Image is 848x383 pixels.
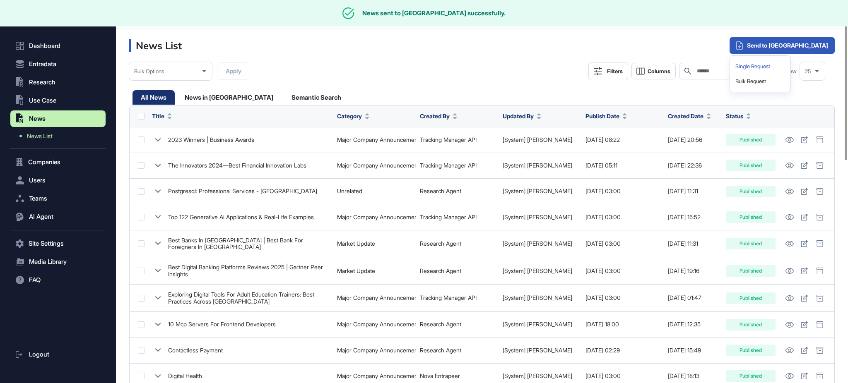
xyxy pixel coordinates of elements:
[337,112,362,120] span: Category
[668,268,718,274] div: [DATE] 19:16
[668,188,718,194] div: [DATE] 11:31
[337,136,412,143] div: Major Company Announcement
[10,172,106,189] button: Users
[420,112,450,120] span: Created By
[168,347,223,354] div: Contactless Payment
[585,112,627,120] button: Publish Date
[585,112,619,120] span: Publish Date
[668,112,711,120] button: Created Date
[10,254,106,270] button: Media Library
[726,345,776,356] div: Published
[420,294,477,301] a: Tracking Manager API
[10,190,106,207] button: Teams
[337,268,412,274] div: Market Update
[668,240,718,247] div: [DATE] 11:31
[503,187,572,194] a: [System] [PERSON_NAME]
[152,112,164,120] span: Title
[362,10,506,17] div: News sent to [GEOGRAPHIC_DATA] successfully.
[29,277,41,283] span: FAQ
[29,79,55,86] span: Research
[29,240,64,247] span: Site Settings
[168,162,306,169] div: The Innovators 2024—Best Financial Innovation Labs
[168,373,202,379] div: Digital Health
[503,372,572,379] a: [System] [PERSON_NAME]
[668,321,718,328] div: [DATE] 12:35
[726,160,776,171] div: Published
[726,265,776,277] div: Published
[10,235,106,252] button: Site Settings
[337,188,412,194] div: Unrelated
[585,347,660,354] div: [DATE] 02:29
[503,321,572,328] a: [System] [PERSON_NAME]
[29,61,56,67] span: Entradata
[420,372,460,379] a: Nova Entrapeer
[585,268,660,274] div: [DATE] 03:00
[129,39,182,52] h3: News List
[668,214,718,220] div: [DATE] 15:52
[503,162,572,169] a: [System] [PERSON_NAME]
[585,373,660,379] div: [DATE] 03:00
[168,291,329,305] div: Exploring Digital Tools For Adult Education Trainers: Best Practices Across [GEOGRAPHIC_DATA]
[132,90,175,105] div: All News
[585,321,660,328] div: [DATE] 18:00
[420,136,477,143] a: Tracking Manager API
[726,134,776,146] div: Published
[337,294,412,301] div: Major Company Announcement, Market Update, Partnership
[10,38,106,54] a: Dashboard
[29,43,60,49] span: Dashboard
[503,213,572,220] a: [System] [PERSON_NAME]
[337,347,412,354] div: Major Company Announcement, Market Update
[337,240,412,247] div: Market Update
[726,112,743,120] span: Status
[726,238,776,249] div: Published
[726,292,776,304] div: Published
[585,162,660,169] div: [DATE] 05:11
[420,162,477,169] a: Tracking Manager API
[420,187,461,194] a: Research Agent
[733,74,787,89] div: Bulk Request
[733,59,787,74] div: Single Request
[176,90,282,105] div: News in [GEOGRAPHIC_DATA]
[585,188,660,194] div: [DATE] 03:00
[730,37,835,54] div: Send to [GEOGRAPHIC_DATA]
[726,211,776,223] div: Published
[168,264,329,278] div: Best Digital Banking Platforms Reviews 2025 | Gartner Peer Insights
[668,294,718,301] div: [DATE] 01:47
[10,92,106,109] button: Use Case
[503,136,572,143] a: [System] [PERSON_NAME]
[503,294,572,301] a: [System] [PERSON_NAME]
[10,272,106,288] button: FAQ
[503,267,572,274] a: [System] [PERSON_NAME]
[631,63,676,79] button: Columns
[168,214,314,220] div: Top 122 Generative Ai Applications & Real-Life Examples
[29,195,47,202] span: Teams
[585,240,660,247] div: [DATE] 03:00
[29,97,56,104] span: Use Case
[10,74,106,91] button: Research
[503,347,572,354] a: [System] [PERSON_NAME]
[585,136,660,143] div: [DATE] 08:22
[503,112,534,120] span: Updated By
[283,90,349,105] div: Semantic Search
[29,351,49,358] span: Logout
[152,112,172,120] button: Title
[420,240,461,247] a: Research Agent
[668,136,718,143] div: [DATE] 20:56
[29,115,46,122] span: News
[14,129,106,144] a: News List
[420,213,477,220] a: Tracking Manager API
[337,214,412,220] div: Major Company Announcement
[134,68,164,74] span: Bulk Options
[337,112,369,120] button: Category
[420,267,461,274] a: Research Agent
[29,213,53,220] span: AI Agent
[29,259,67,265] span: Media Library
[337,162,412,169] div: Major Company Announcement
[168,321,276,328] div: 10 Mcp Servers For Frontend Developers
[337,373,412,379] div: Major Company Announcement
[668,112,703,120] span: Created Date
[726,112,751,120] button: Status
[27,133,53,139] span: News List
[726,370,776,382] div: Published
[648,68,670,74] span: Columns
